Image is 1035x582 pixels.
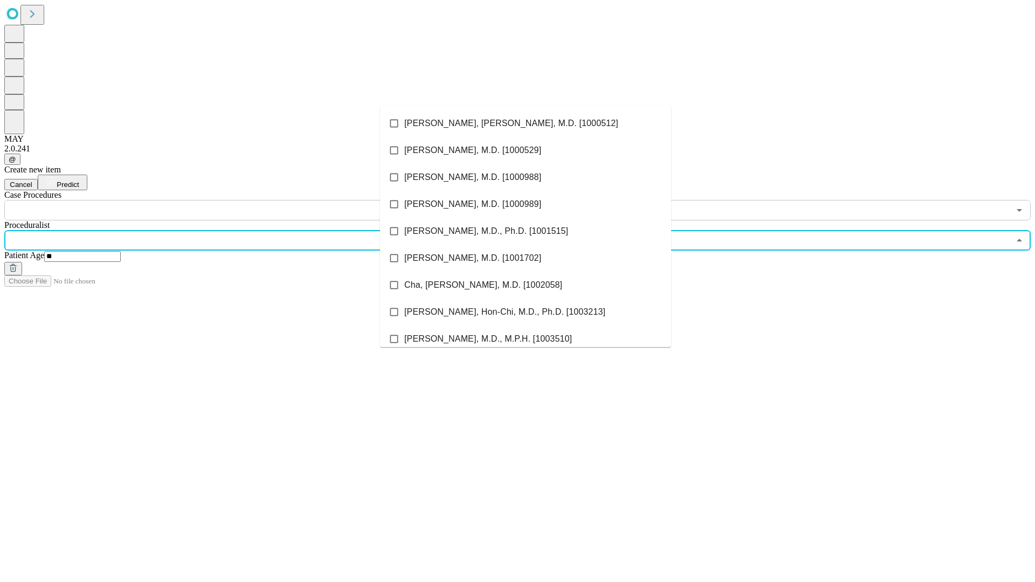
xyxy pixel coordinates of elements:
[4,144,1031,154] div: 2.0.241
[57,181,79,189] span: Predict
[404,144,541,157] span: [PERSON_NAME], M.D. [1000529]
[10,181,32,189] span: Cancel
[1012,233,1027,248] button: Close
[404,279,562,292] span: Cha, [PERSON_NAME], M.D. [1002058]
[1012,203,1027,218] button: Open
[404,117,618,130] span: [PERSON_NAME], [PERSON_NAME], M.D. [1000512]
[9,155,16,163] span: @
[404,252,541,265] span: [PERSON_NAME], M.D. [1001702]
[404,306,605,318] span: [PERSON_NAME], Hon-Chi, M.D., Ph.D. [1003213]
[4,154,20,165] button: @
[404,225,568,238] span: [PERSON_NAME], M.D., Ph.D. [1001515]
[404,171,541,184] span: [PERSON_NAME], M.D. [1000988]
[4,179,38,190] button: Cancel
[4,251,44,260] span: Patient Age
[4,190,61,199] span: Scheduled Procedure
[38,175,87,190] button: Predict
[404,198,541,211] span: [PERSON_NAME], M.D. [1000989]
[4,134,1031,144] div: MAY
[4,220,50,230] span: Proceduralist
[404,332,572,345] span: [PERSON_NAME], M.D., M.P.H. [1003510]
[4,165,61,174] span: Create new item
